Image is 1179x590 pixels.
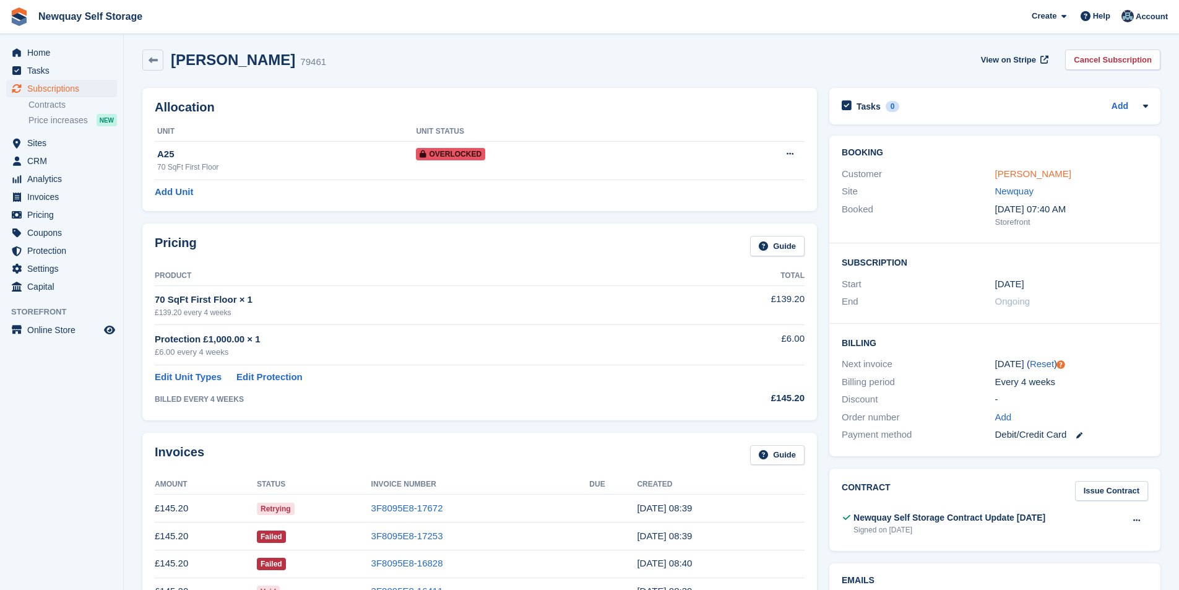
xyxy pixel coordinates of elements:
th: Invoice Number [371,475,590,495]
span: Home [27,44,101,61]
td: £139.20 [685,285,805,324]
div: NEW [97,114,117,126]
div: Debit/Credit Card [995,428,1148,442]
a: menu [6,206,117,223]
th: Product [155,266,685,286]
a: Newquay [995,186,1034,196]
a: Cancel Subscription [1065,50,1160,70]
span: Coupons [27,224,101,241]
div: Payment method [842,428,995,442]
h2: Billing [842,336,1148,349]
td: £145.20 [155,550,257,578]
td: £145.20 [155,523,257,550]
span: View on Stripe [981,54,1036,66]
a: menu [6,321,117,339]
a: menu [6,170,117,188]
h2: [PERSON_NAME] [171,51,295,68]
a: Edit Unit Types [155,370,222,384]
h2: Pricing [155,236,197,256]
div: Every 4 weeks [995,375,1148,389]
div: Order number [842,410,995,425]
div: 70 SqFt First Floor [157,162,416,173]
a: Contracts [28,99,117,111]
th: Status [257,475,371,495]
div: £6.00 every 4 weeks [155,346,685,358]
a: Reset [1030,358,1054,369]
div: Start [842,277,995,292]
th: Unit Status [416,122,698,142]
a: menu [6,242,117,259]
div: 79461 [300,55,326,69]
span: Overlocked [416,148,485,160]
th: Unit [155,122,416,142]
a: menu [6,44,117,61]
h2: Allocation [155,100,805,115]
a: menu [6,80,117,97]
span: Analytics [27,170,101,188]
h2: Tasks [857,101,881,112]
h2: Invoices [155,445,204,466]
div: Site [842,184,995,199]
h2: Subscription [842,256,1148,268]
span: Pricing [27,206,101,223]
a: Guide [750,236,805,256]
a: Add [1112,100,1128,114]
a: 3F8095E8-17672 [371,503,443,513]
h2: Contract [842,481,891,501]
a: menu [6,188,117,206]
span: Invoices [27,188,101,206]
span: Capital [27,278,101,295]
th: Total [685,266,805,286]
a: View on Stripe [976,50,1051,70]
div: Protection £1,000.00 × 1 [155,332,685,347]
a: menu [6,278,117,295]
span: Tasks [27,62,101,79]
th: Amount [155,475,257,495]
span: Settings [27,260,101,277]
div: [DATE] 07:40 AM [995,202,1148,217]
div: Signed on [DATE] [853,524,1045,536]
span: Create [1032,10,1056,22]
span: CRM [27,152,101,170]
span: Retrying [257,503,295,515]
div: Billing period [842,375,995,389]
a: Price increases NEW [28,113,117,127]
div: Customer [842,167,995,181]
time: 2025-07-18 07:39:40 UTC [637,531,692,541]
a: menu [6,260,117,277]
th: Due [589,475,637,495]
span: Protection [27,242,101,259]
span: Failed [257,558,286,570]
div: 0 [886,101,900,112]
h2: Booking [842,148,1148,158]
div: - [995,393,1148,407]
a: menu [6,152,117,170]
a: Guide [750,445,805,466]
a: menu [6,134,117,152]
div: 70 SqFt First Floor × 1 [155,293,685,307]
div: Tooltip anchor [1055,359,1066,370]
time: 2025-06-20 07:40:02 UTC [637,558,692,568]
th: Created [637,475,805,495]
div: Storefront [995,216,1148,228]
div: Newquay Self Storage Contract Update [DATE] [853,511,1045,524]
span: Ongoing [995,296,1030,306]
a: Preview store [102,323,117,337]
a: menu [6,62,117,79]
a: 3F8095E8-16828 [371,558,443,568]
a: Newquay Self Storage [33,6,147,27]
a: Issue Contract [1075,481,1148,501]
div: £139.20 every 4 weeks [155,307,685,318]
time: 2025-08-15 07:39:20 UTC [637,503,692,513]
a: Add Unit [155,185,193,199]
time: 2025-03-28 01:00:00 UTC [995,277,1024,292]
div: [DATE] ( ) [995,357,1148,371]
div: End [842,295,995,309]
a: menu [6,224,117,241]
a: Add [995,410,1012,425]
div: £145.20 [685,391,805,406]
a: Edit Protection [236,370,303,384]
img: Colette Pearce [1121,10,1134,22]
span: Storefront [11,306,123,318]
img: stora-icon-8386f47178a22dfd0bd8f6a31ec36ba5ce8667c1dd55bd0f319d3a0aa187defe.svg [10,7,28,26]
